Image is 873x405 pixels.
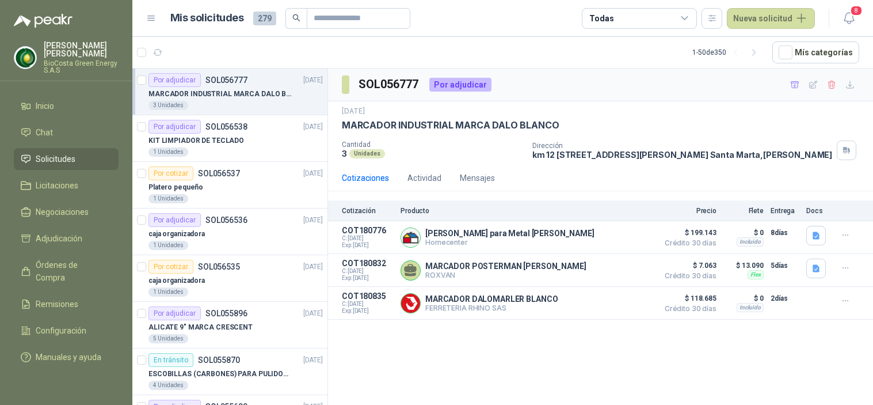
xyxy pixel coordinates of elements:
p: [DATE] [342,106,365,117]
span: C: [DATE] [342,235,394,242]
p: Producto [401,207,652,215]
a: Por cotizarSOL056537[DATE] Platero pequeño1 Unidades [132,162,327,209]
p: Homecenter [425,238,594,247]
p: SOL055870 [198,356,240,364]
p: KIT LIMPIADOR DE TECLADO [148,135,244,146]
span: 279 [253,12,276,25]
span: Licitaciones [36,179,78,192]
div: Incluido [737,237,764,247]
span: Exp: [DATE] [342,242,394,249]
button: 8 [838,8,859,29]
p: 8 días [771,226,799,240]
p: $ 0 [723,292,764,305]
span: Negociaciones [36,206,89,218]
p: SOL056535 [198,263,240,271]
div: 5 Unidades [148,334,188,343]
a: Por cotizarSOL056535[DATE] caja organizadora1 Unidades [132,255,327,302]
p: ESCOBILLAS (CARBONES) PARA PULIDORA DEWALT [148,369,292,380]
p: MARCADOR INDUSTRIAL MARCA DALO BLANCO [342,119,559,131]
span: Remisiones [36,298,78,311]
p: 3 [342,149,347,158]
a: Por adjudicarSOL056777[DATE] MARCADOR INDUSTRIAL MARCA DALO BLANCO3 Unidades [132,69,327,115]
a: Solicitudes [14,148,119,170]
p: 2 días [771,292,799,305]
span: Manuales y ayuda [36,351,101,364]
p: Platero pequeño [148,182,203,193]
p: Dirección [532,142,833,150]
p: BioCosta Green Energy S.A.S [44,60,119,74]
p: [DATE] [303,262,323,272]
p: SOL056537 [198,169,240,177]
div: Por adjudicar [148,306,201,320]
p: [PERSON_NAME] [PERSON_NAME] [44,41,119,58]
div: Por adjudicar [148,120,201,134]
p: [DATE] [303,75,323,86]
div: En tránsito [148,353,193,367]
div: 4 Unidades [148,381,188,390]
a: Licitaciones [14,175,119,196]
p: MARCADOR DALOMARLER BLANCO [425,294,558,304]
div: 1 Unidades [148,287,188,297]
div: 1 Unidades [148,194,188,203]
span: Crédito 30 días [659,272,716,279]
p: Flete [723,207,764,215]
span: 8 [850,5,863,16]
span: $ 199.143 [659,226,716,240]
p: [DATE] [303,355,323,366]
p: [DATE] [303,168,323,179]
p: [DATE] [303,122,323,133]
div: Por cotizar [148,260,193,274]
div: Todas [589,12,613,25]
span: Órdenes de Compra [36,259,108,284]
span: Crédito 30 días [659,240,716,247]
p: caja organizadora [148,275,205,286]
a: Inicio [14,95,119,117]
p: ROXVAN [425,271,586,279]
div: Flex [748,270,764,279]
p: SOL056538 [205,123,247,131]
a: En tránsitoSOL055870[DATE] ESCOBILLAS (CARBONES) PARA PULIDORA DEWALT4 Unidades [132,349,327,395]
p: [DATE] [303,215,323,226]
p: $ 0 [723,226,764,240]
p: COT180835 [342,292,394,301]
span: Crédito 30 días [659,305,716,312]
div: Por adjudicar [429,78,491,92]
span: Exp: [DATE] [342,275,394,282]
p: 5 días [771,259,799,272]
div: Cotizaciones [342,172,389,184]
div: 1 Unidades [148,147,188,157]
p: Cotización [342,207,394,215]
img: Company Logo [401,228,420,247]
button: Mís categorías [772,41,859,63]
span: Exp: [DATE] [342,308,394,315]
div: Por cotizar [148,166,193,180]
p: $ 13.090 [723,259,764,272]
p: SOL056777 [205,76,247,84]
p: km 12 [STREET_ADDRESS][PERSON_NAME] Santa Marta , [PERSON_NAME] [532,150,833,160]
button: Nueva solicitud [727,8,815,29]
a: Por adjudicarSOL055896[DATE] ALICATE 9" MARCA CRESCENT5 Unidades [132,302,327,349]
img: Logo peakr [14,14,73,28]
a: Por adjudicarSOL056538[DATE] KIT LIMPIADOR DE TECLADO1 Unidades [132,115,327,162]
h1: Mis solicitudes [170,10,244,27]
p: MARCADOR POSTERMAN [PERSON_NAME] [425,262,586,271]
p: caja organizadora [148,229,205,240]
div: Actividad [407,172,441,184]
p: SOL055896 [205,309,247,317]
img: Company Logo [401,294,420,313]
a: Por adjudicarSOL056536[DATE] caja organizadora1 Unidades [132,209,327,255]
div: Mensajes [460,172,495,184]
div: 1 Unidades [148,241,188,250]
div: 1 - 50 de 350 [692,43,763,62]
span: Solicitudes [36,153,75,165]
p: Entrega [771,207,799,215]
a: Negociaciones [14,201,119,223]
div: Por adjudicar [148,73,201,87]
span: Chat [36,126,53,139]
p: FERRETERIA RHINO SAS [425,304,558,312]
h3: SOL056777 [359,75,420,93]
a: Manuales y ayuda [14,346,119,368]
p: [DATE] [303,308,323,319]
p: Docs [806,207,829,215]
a: Adjudicación [14,228,119,249]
